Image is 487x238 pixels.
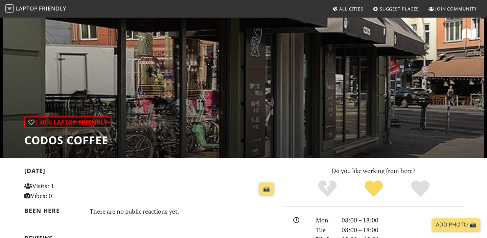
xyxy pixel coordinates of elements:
[5,4,14,13] img: LaptopFriendly
[24,134,112,147] h1: CODOS Coffee
[39,5,66,12] span: Friendly
[380,6,419,12] span: Suggest Places
[24,167,277,177] h2: [DATE]
[350,179,397,198] div: Yes
[426,3,480,15] a: Join Community
[312,225,338,235] div: Tue
[338,215,467,225] div: 08:00 – 18:00
[338,225,467,235] div: 08:00 – 18:00
[285,166,463,176] p: Do you like working from here?
[397,179,444,198] div: Definitely!
[24,207,82,214] h2: Been here
[24,181,103,201] p: Visits: 1 Vibes: 0
[304,179,351,198] div: No
[339,6,363,12] span: All Cities
[435,6,477,12] span: Join Community
[370,3,422,15] a: Suggest Places
[432,218,480,231] a: Add Photo 📸
[330,3,366,15] a: All Cities
[90,206,277,217] div: There are no public reactions yet.
[312,215,338,225] div: Mon
[259,182,274,195] a: 📸
[5,3,66,15] a: LaptopFriendly LaptopFriendly
[24,116,112,128] div: | 40% Laptop Friendly
[16,5,38,12] span: Laptop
